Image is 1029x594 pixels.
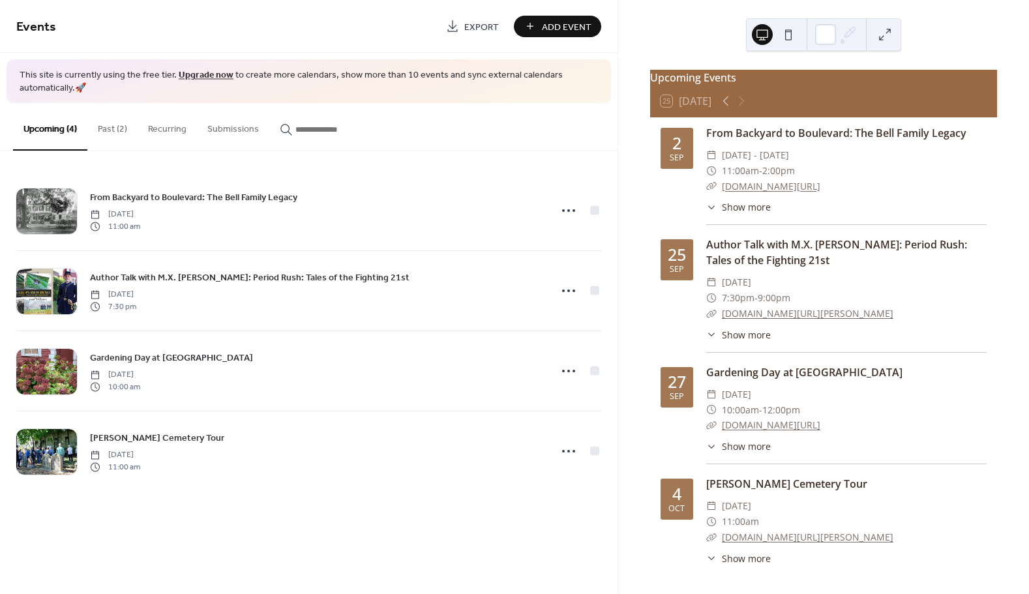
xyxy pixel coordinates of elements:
button: Past (2) [87,103,138,149]
span: [DATE] [722,498,751,514]
div: ​ [706,275,717,290]
div: Sep [670,265,684,274]
div: ​ [706,387,717,402]
span: 2:00pm [762,163,795,179]
button: ​Show more [706,200,771,214]
div: 2 [672,135,681,151]
a: [DOMAIN_NAME][URL] [722,419,820,431]
a: From Backyard to Boulevard: The Bell Family Legacy [90,190,297,205]
button: Upcoming (4) [13,103,87,151]
span: [PERSON_NAME] Cemetery Tour [90,432,224,445]
span: 12:00pm [762,402,800,418]
span: 11:00 am [90,220,140,232]
span: Author Talk with M.X. [PERSON_NAME]: Period Rush: Tales of the Fighting 21st [90,271,410,285]
button: ​Show more [706,552,771,565]
a: Author Talk with M.X. [PERSON_NAME]: Period Rush: Tales of the Fighting 21st [90,270,410,285]
span: - [759,163,762,179]
span: 7:30pm [722,290,754,306]
span: Show more [722,328,771,342]
div: ​ [706,417,717,433]
div: 4 [672,486,681,502]
span: Export [464,20,499,34]
div: ​ [706,514,717,529]
span: [DATE] [90,369,140,381]
div: 27 [668,374,686,390]
span: From Backyard to Boulevard: The Bell Family Legacy [90,191,297,205]
div: Upcoming Events [650,70,997,85]
div: ​ [706,529,717,545]
span: 10:00am [722,402,759,418]
div: 25 [668,246,686,263]
span: [DATE] [90,289,136,301]
a: [DOMAIN_NAME][URL] [722,180,820,192]
div: ​ [706,163,717,179]
button: ​Show more [706,439,771,453]
span: 11:00am [722,514,759,529]
a: From Backyard to Boulevard: The Bell Family Legacy [706,126,966,140]
div: ​ [706,179,717,194]
a: Export [436,16,509,37]
div: ​ [706,402,717,418]
span: Add Event [542,20,591,34]
div: Oct [668,505,685,513]
a: Gardening Day at [GEOGRAPHIC_DATA] [90,350,253,365]
span: 11:00am [722,163,759,179]
span: Show more [722,439,771,453]
a: Gardening Day at [GEOGRAPHIC_DATA] [706,365,902,379]
span: 11:00 am [90,461,140,473]
div: Sep [670,393,684,401]
div: ​ [706,290,717,306]
a: [DOMAIN_NAME][URL][PERSON_NAME] [722,307,893,319]
button: Submissions [197,103,269,149]
span: [DATE] [722,275,751,290]
div: ​ [706,200,717,214]
button: ​Show more [706,328,771,342]
div: ​ [706,498,717,514]
span: 9:00pm [758,290,790,306]
div: ​ [706,328,717,342]
span: [DATE] [722,387,751,402]
span: 10:00 am [90,381,140,393]
span: 7:30 pm [90,301,136,312]
span: - [759,402,762,418]
div: Sep [670,154,684,162]
span: [DATE] [90,449,140,461]
a: [PERSON_NAME] Cemetery Tour [706,477,867,491]
a: Upgrade now [179,67,233,84]
span: [DATE] - [DATE] [722,147,789,163]
button: Add Event [514,16,601,37]
button: Recurring [138,103,197,149]
a: [DOMAIN_NAME][URL][PERSON_NAME] [722,531,893,543]
span: Show more [722,552,771,565]
span: [DATE] [90,209,140,220]
div: ​ [706,439,717,453]
a: Author Talk with M.X. [PERSON_NAME]: Period Rush: Tales of the Fighting 21st [706,237,967,267]
span: Gardening Day at [GEOGRAPHIC_DATA] [90,351,253,365]
div: ​ [706,306,717,321]
a: [PERSON_NAME] Cemetery Tour [90,430,224,445]
span: Show more [722,200,771,214]
div: ​ [706,147,717,163]
span: This site is currently using the free tier. to create more calendars, show more than 10 events an... [20,69,598,95]
div: ​ [706,552,717,565]
span: Events [16,14,56,40]
span: - [754,290,758,306]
